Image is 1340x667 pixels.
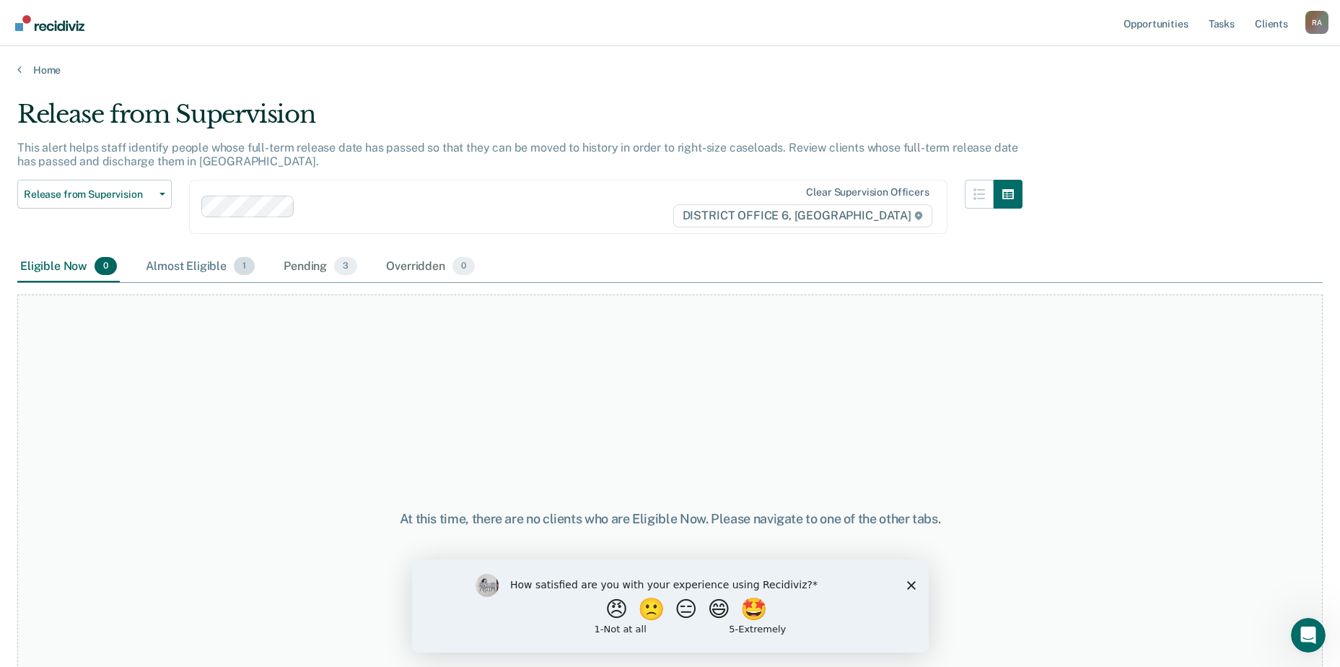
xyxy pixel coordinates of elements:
img: Recidiviz [15,15,84,31]
div: R A [1305,11,1328,34]
button: Profile dropdown button [1305,11,1328,34]
span: 1 [234,257,255,276]
div: Eligible Now0 [17,251,120,283]
div: Clear supervision officers [806,186,929,199]
span: DISTRICT OFFICE 6, [GEOGRAPHIC_DATA] [673,204,932,227]
a: Home [17,64,1323,77]
div: Almost Eligible1 [143,251,258,283]
iframe: Survey by Kim from Recidiviz [412,559,929,653]
p: This alert helps staff identify people whose full-term release date has passed so that they can b... [17,141,1018,168]
div: Overridden0 [383,251,478,283]
span: 0 [452,257,475,276]
span: 3 [334,257,357,276]
div: Release from Supervision [17,100,1022,141]
span: Release from Supervision [24,188,154,201]
iframe: Intercom live chat [1291,618,1326,653]
div: Pending3 [281,251,360,283]
span: 0 [95,257,117,276]
div: At this time, there are no clients who are Eligible Now. Please navigate to one of the other tabs. [344,511,997,527]
button: Release from Supervision [17,180,172,209]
